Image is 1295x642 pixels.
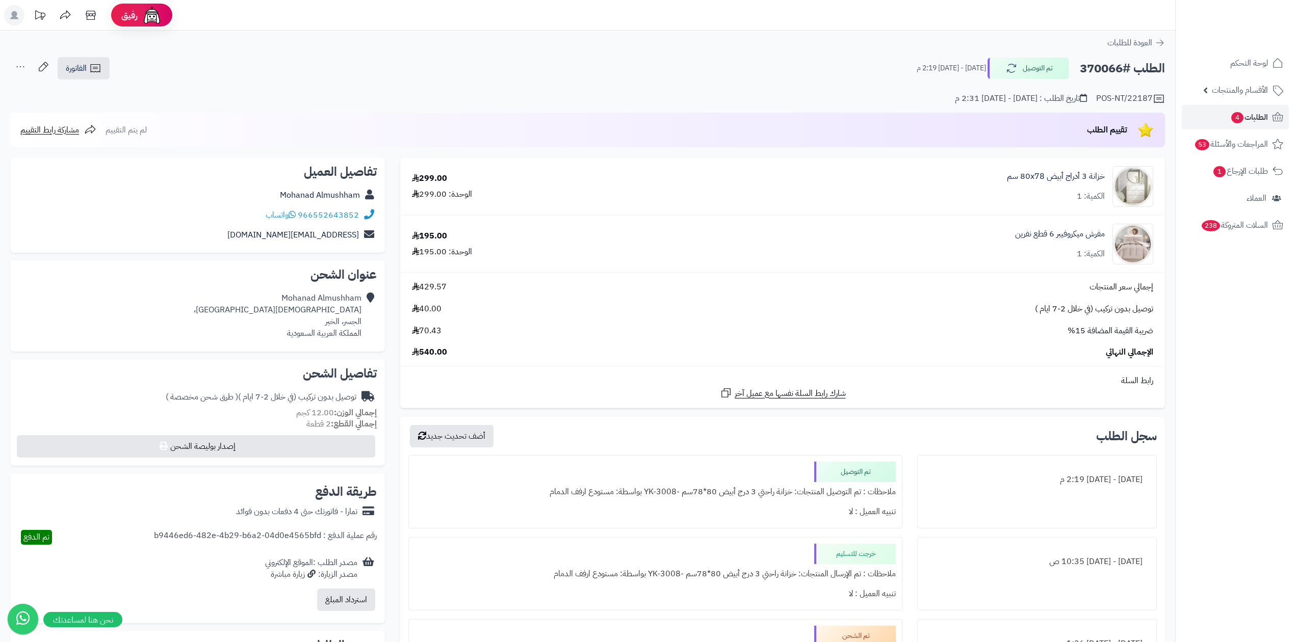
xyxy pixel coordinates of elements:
div: 195.00 [412,230,447,242]
div: رقم عملية الدفع : b9446ed6-482e-4b29-b6a2-04d0e4565bfd [154,530,377,545]
a: السلات المتروكة238 [1182,213,1289,237]
a: لوحة التحكم [1182,51,1289,75]
div: [DATE] - [DATE] 10:35 ص [924,552,1150,572]
span: الفاتورة [66,62,87,74]
h2: تفاصيل العميل [18,166,377,178]
small: 12.00 كجم [296,407,377,419]
span: ( طرق شحن مخصصة ) [166,391,238,403]
a: Mohanad Almushham [280,189,360,201]
img: logo-2.png [1226,29,1285,50]
a: واتساب [266,209,296,221]
span: تقييم الطلب [1087,124,1127,136]
a: العملاء [1182,186,1289,210]
div: الوحدة: 195.00 [412,246,472,258]
a: 966552643852 [298,209,359,221]
a: طلبات الإرجاع1 [1182,159,1289,183]
button: استرداد المبلغ [317,588,375,611]
div: 299.00 [412,173,447,184]
a: خزانة 3 أدراج أبيض ‎80x78 سم‏ [1007,171,1105,182]
span: العملاء [1247,191,1266,205]
span: مشاركة رابط التقييم [20,124,79,136]
span: ضريبة القيمة المضافة 15% [1068,325,1153,337]
span: لوحة التحكم [1230,56,1268,70]
img: ai-face.png [142,5,162,25]
span: 40.00 [412,303,442,315]
a: الفاتورة [58,57,110,79]
div: تم التوصيل [814,462,896,482]
div: Mohanad Almushham [DEMOGRAPHIC_DATA][GEOGRAPHIC_DATA]، الجسر، الخبر المملكة العربية السعودية [194,292,361,339]
span: المراجعات والأسئلة [1194,137,1268,151]
span: 540.00 [412,346,447,358]
div: تاريخ الطلب : [DATE] - [DATE] 2:31 م [955,93,1087,104]
strong: إجمالي الوزن: [334,407,377,419]
span: الأقسام والمنتجات [1212,83,1268,97]
small: 2 قطعة [306,418,377,430]
span: 53 [1195,139,1209,150]
h3: سجل الطلب [1096,430,1157,442]
span: العودة للطلبات [1107,37,1152,49]
div: ملاحظات : تم الإرسال المنتجات: خزانة راحتي 3 درج أبيض 80*78سم -YK-3008 بواسطة: مستودع ارفف الدمام [415,564,896,584]
span: لم يتم التقييم [106,124,147,136]
span: إجمالي سعر المنتجات [1090,281,1153,293]
h2: طريقة الدفع [315,486,377,498]
h2: عنوان الشحن [18,269,377,281]
div: تمارا - فاتورتك حتى 4 دفعات بدون فوائد [236,506,357,518]
a: شارك رابط السلة نفسها مع عميل آخر [720,387,846,399]
a: تحديثات المنصة [27,5,53,28]
div: الوحدة: 299.00 [412,189,472,200]
div: تنبيه العميل : لا [415,584,896,604]
div: POS-NT/22187 [1096,93,1165,105]
div: الكمية: 1 [1077,248,1105,260]
div: مصدر الطلب :الموقع الإلكتروني [265,557,357,580]
span: 4 [1231,112,1244,123]
button: تم التوصيل [988,58,1069,79]
span: الطلبات [1230,110,1268,124]
a: الطلبات4 [1182,105,1289,129]
span: تم الدفع [23,531,49,543]
div: توصيل بدون تركيب (في خلال 2-7 ايام ) [166,391,356,403]
div: ملاحظات : تم التوصيل المنتجات: خزانة راحتي 3 درج أبيض 80*78سم -YK-3008 بواسطة: مستودع ارفف الدمام [415,482,896,502]
span: السلات المتروكة [1201,218,1268,232]
strong: إجمالي القطع: [331,418,377,430]
span: شارك رابط السلة نفسها مع عميل آخر [735,388,846,399]
span: توصيل بدون تركيب (في خلال 2-7 ايام ) [1035,303,1153,315]
span: 70.43 [412,325,442,337]
span: 238 [1202,220,1220,231]
img: 1736337196-1-90x90.jpg [1113,224,1153,264]
button: إصدار بوليصة الشحن [17,435,375,458]
button: أضف تحديث جديد [410,425,494,447]
div: تنبيه العميل : لا [415,502,896,522]
h2: الطلب #370066 [1080,58,1165,79]
h2: تفاصيل الشحن [18,367,377,380]
span: 429.57 [412,281,447,293]
a: العودة للطلبات [1107,37,1165,49]
a: المراجعات والأسئلة53 [1182,132,1289,156]
div: [DATE] - [DATE] 2:19 م [924,470,1150,490]
div: رابط السلة [404,375,1161,387]
div: خرجت للتسليم [814,544,896,564]
span: طلبات الإرجاع [1212,164,1268,178]
small: [DATE] - [DATE] 2:19 م [917,63,986,73]
a: مفرش ميكروفيبر 6 قطع نفرين [1015,228,1105,240]
span: 1 [1213,166,1226,177]
div: مصدر الزيارة: زيارة مباشرة [265,569,357,580]
a: [EMAIL_ADDRESS][DOMAIN_NAME] [227,229,359,241]
span: رفيق [121,9,138,21]
img: 1747726412-1722524118422-1707225732053-1702539019812-884456456456-90x90.jpg [1113,166,1153,207]
span: الإجمالي النهائي [1106,346,1153,358]
div: الكمية: 1 [1077,191,1105,202]
a: مشاركة رابط التقييم [20,124,96,136]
